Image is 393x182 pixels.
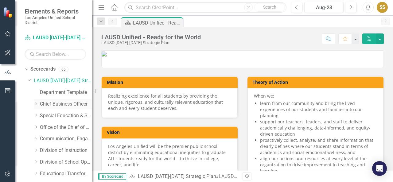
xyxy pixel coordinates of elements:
h3: Theory of Action [253,80,380,84]
a: Division of School Operations [40,159,92,166]
a: LAUSD [DATE]-[DATE] Strategic Plan [138,173,216,179]
h3: Mission [107,80,235,84]
div: 65 [59,67,68,72]
input: Search ClearPoint... [124,2,286,13]
a: Scorecards [30,66,56,73]
button: SS [377,2,388,13]
img: ClearPoint Strategy [3,7,14,18]
span: When we: [254,93,274,99]
a: Department Template [40,89,92,96]
a: Chief Business Officer [40,101,92,108]
span: Elements & Reports [25,8,86,15]
button: Aug-23 [304,2,344,13]
span: By Scorecard [98,173,126,180]
img: LAUSD_combo_seal_wordmark%20v2.png [102,52,107,56]
div: Los Angeles Unified will be the premier public school district by eliminating educational inequit... [108,143,231,168]
button: Search [254,3,285,12]
div: LAUSD [DATE]-[DATE] Strategic Plan [101,41,201,45]
input: Search Below... [25,49,86,60]
a: Communication, Engagement & Collaboration [40,135,92,142]
div: Realizing excellence for all students by providing the unique, rigorous, and culturally relevant ... [108,93,231,111]
span: Search [263,5,276,10]
a: LAUSD [DATE]-[DATE] Strategic Plan [34,77,92,84]
a: LAUSD [DATE]-[DATE] Strategic Plan [25,34,86,41]
li: learn from our community and bring the lived experiences of our students and families into our pl... [260,100,377,119]
a: Special Education & Specialized Programs [40,112,92,119]
a: Educational Transformation Office [40,170,92,177]
div: LAUSD Unified - Ready for the World [219,173,297,179]
li: support our teachers, leaders, and staff to deliver academically challenging, data-informed, and ... [260,119,377,137]
div: » [129,173,238,180]
a: Office of the Chief of Staff [40,124,92,131]
div: LAUSD Unified - Ready for the World [133,19,181,27]
a: Division of Instruction [40,147,92,154]
div: Aug-23 [306,4,341,11]
h3: Vision [107,130,235,134]
small: Los Angeles Unified School District [25,15,86,25]
li: proactively collect, analyze, and share information that clearly defines where our students stand... [260,137,377,156]
li: align our actions and resources at every level of the organization to drive improvement in teachi... [260,156,377,174]
div: LAUSD Unified - Ready for the World [101,34,201,41]
div: Open Intercom Messenger [372,161,387,176]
